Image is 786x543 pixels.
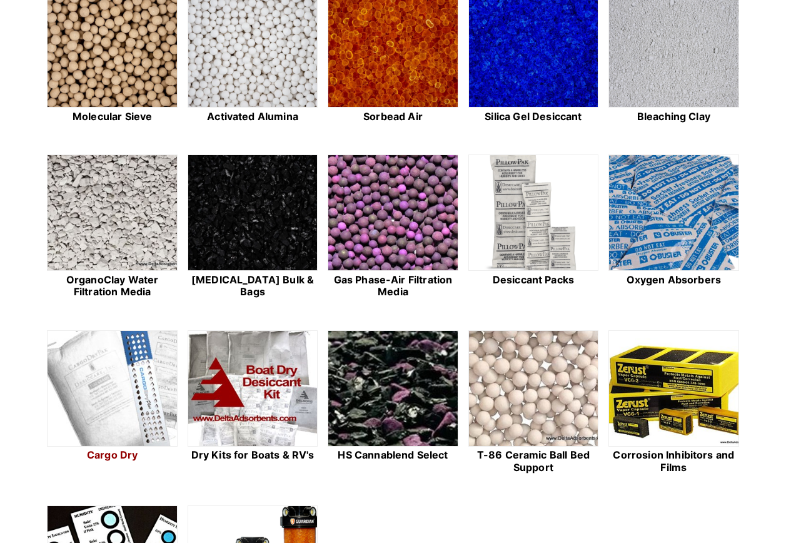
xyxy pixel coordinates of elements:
[328,155,458,300] a: Gas Phase-Air Filtration Media
[188,330,318,475] a: Dry Kits for Boats & RV's
[188,155,318,300] a: [MEDICAL_DATA] Bulk & Bags
[188,449,318,461] h2: Dry Kits for Boats & RV's
[328,449,458,461] h2: HS Cannablend Select
[468,155,598,300] a: Desiccant Packs
[47,274,177,298] h2: OrganoClay Water Filtration Media
[328,330,458,475] a: HS Cannablend Select
[608,111,738,123] h2: Bleaching Clay
[608,274,738,286] h2: Oxygen Absorbers
[468,330,598,475] a: T-86 Ceramic Ball Bed Support
[47,155,177,300] a: OrganoClay Water Filtration Media
[188,111,318,123] h2: Activated Alumina
[608,449,738,473] h2: Corrosion Inhibitors and Films
[468,111,598,123] h2: Silica Gel Desiccant
[188,274,318,298] h2: [MEDICAL_DATA] Bulk & Bags
[47,111,177,123] h2: Molecular Sieve
[328,111,458,123] h2: Sorbead Air
[468,274,598,286] h2: Desiccant Packs
[608,330,738,475] a: Corrosion Inhibitors and Films
[608,155,738,300] a: Oxygen Absorbers
[328,274,458,298] h2: Gas Phase-Air Filtration Media
[468,449,598,473] h2: T-86 Ceramic Ball Bed Support
[47,330,177,475] a: Cargo Dry
[47,449,177,461] h2: Cargo Dry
